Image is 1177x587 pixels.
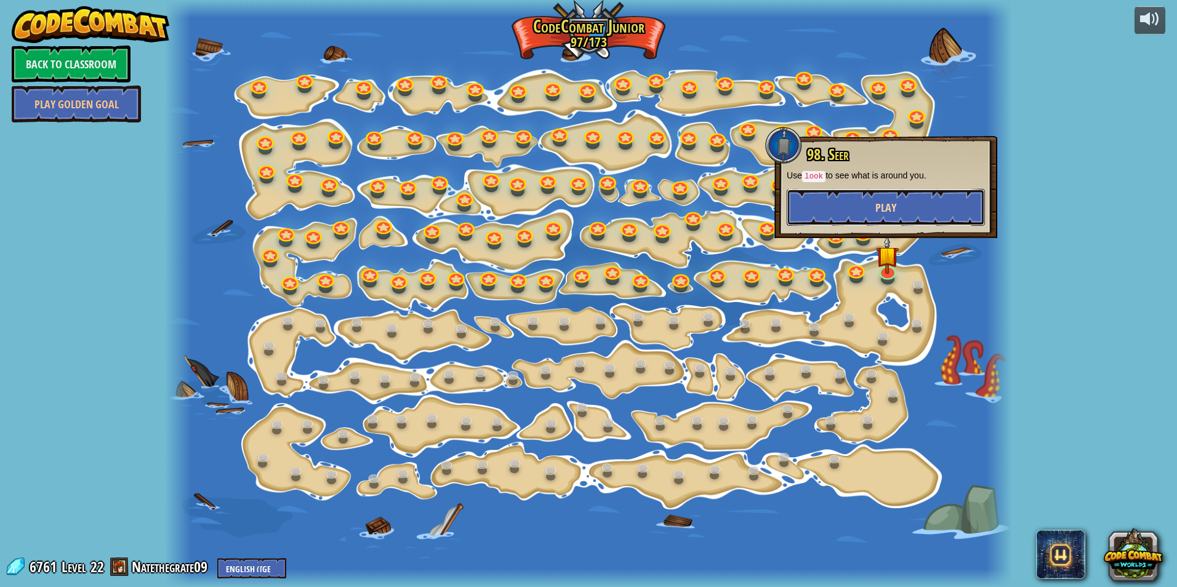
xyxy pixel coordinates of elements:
[877,235,899,274] img: level-banner-started.png
[802,171,826,182] code: look
[875,200,896,215] span: Play
[787,189,985,226] button: Play
[62,557,86,577] span: Level
[12,6,169,43] img: CodeCombat - Learn how to code by playing a game
[12,46,131,82] a: Back to Classroom
[787,169,985,183] p: Use to see what is around you.
[1135,6,1165,35] button: Adjust volume
[132,557,211,577] a: Natethegrate09
[30,557,60,577] span: 6761
[807,144,849,165] span: 98. Seer
[90,557,104,577] span: 22
[12,86,141,122] a: Play Golden Goal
